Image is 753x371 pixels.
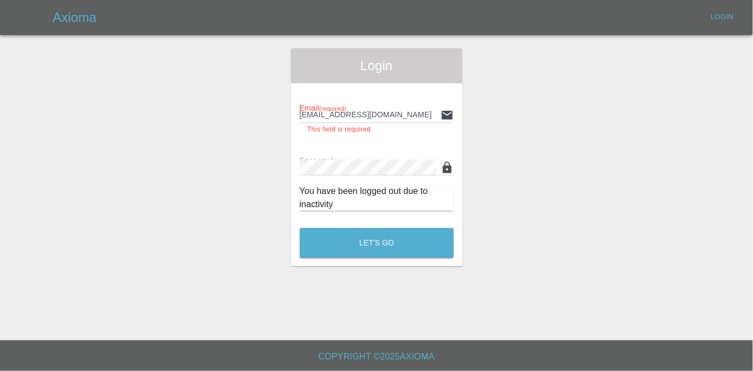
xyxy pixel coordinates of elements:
[300,156,361,165] span: Password
[705,9,740,26] a: Login
[300,228,454,258] button: Let's Go
[300,104,346,112] span: Email
[319,105,346,112] small: (required)
[9,349,744,364] h6: Copyright © 2025 Axioma
[300,57,454,75] span: Login
[307,124,446,135] p: This field is required
[53,9,96,26] h5: Axioma
[334,158,361,164] small: (required)
[300,185,454,211] div: You have been logged out due to inactivity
